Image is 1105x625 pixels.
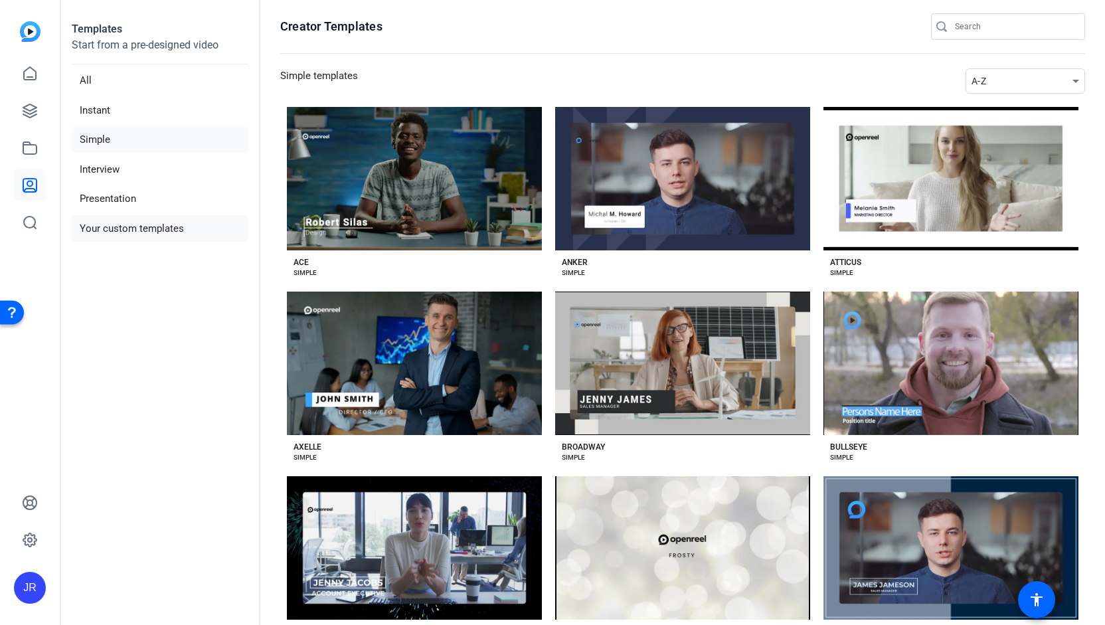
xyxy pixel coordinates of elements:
li: Your custom templates [72,215,248,242]
div: ACE [294,257,309,268]
div: SIMPLE [294,268,317,278]
input: Search [955,19,1074,35]
div: SIMPLE [562,452,585,463]
p: Start from a pre-designed video [72,37,248,64]
div: BROADWAY [562,442,605,452]
button: Template image [287,292,542,435]
h1: Creator Templates [280,19,382,35]
li: Presentation [72,185,248,213]
div: SIMPLE [294,452,317,463]
button: Template image [823,292,1078,435]
div: SIMPLE [830,268,853,278]
h3: Simple templates [280,68,358,94]
div: ATTICUS [830,257,861,268]
div: SIMPLE [562,268,585,278]
button: Template image [823,476,1078,620]
div: JR [14,572,46,604]
div: ANKER [562,257,588,268]
span: A-Z [972,76,986,86]
li: All [72,67,248,94]
button: Template image [287,107,542,250]
img: blue-gradient.svg [20,21,41,42]
button: Template image [555,476,810,620]
li: Simple [72,126,248,153]
li: Interview [72,156,248,183]
strong: Templates [72,23,122,35]
div: BULLSEYE [830,442,867,452]
button: Template image [555,107,810,250]
button: Template image [287,476,542,620]
li: Instant [72,97,248,124]
div: SIMPLE [830,452,853,463]
mat-icon: accessibility [1029,592,1045,608]
button: Template image [555,292,810,435]
button: Template image [823,107,1078,250]
div: AXELLE [294,442,321,452]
